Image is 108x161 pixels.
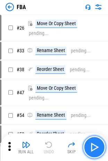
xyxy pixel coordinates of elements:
[22,140,30,149] img: Run All
[18,150,34,154] div: Run All
[17,112,24,118] span: # 54
[35,46,66,55] div: Rename Sheet
[17,131,24,137] span: # 59
[94,3,102,11] img: Settings menu
[35,84,77,93] div: Move Or Copy Sheet
[17,90,24,95] span: # 47
[67,140,76,149] img: Skip
[17,4,26,10] div: FBA
[67,150,76,154] div: Skip
[35,111,66,119] div: Rename Sheet
[35,20,77,28] div: Move Or Copy Sheet
[71,48,91,53] div: pending...
[71,113,91,118] div: pending...
[70,67,90,72] div: pending...
[29,95,49,101] div: pending...
[17,67,24,72] span: # 38
[17,25,24,31] span: # 26
[85,4,91,10] img: Support
[35,130,65,138] div: Reorder Sheet
[60,139,83,155] button: Skip
[6,3,14,11] img: Back
[29,31,49,36] div: pending...
[17,48,24,53] span: # 33
[15,139,37,155] button: Run All
[70,132,90,137] div: pending...
[35,65,65,74] div: Reorder Sheet
[89,141,100,153] img: Main button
